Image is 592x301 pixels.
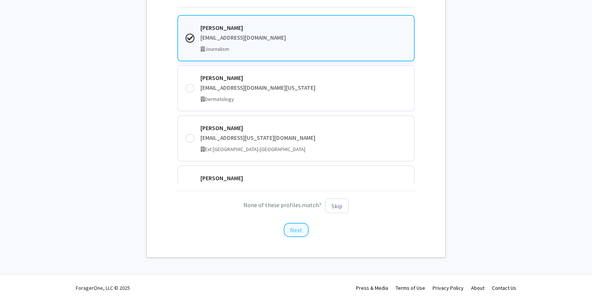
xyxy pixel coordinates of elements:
div: [PERSON_NAME] [200,73,407,82]
div: [PERSON_NAME] [200,23,407,32]
a: About [471,285,484,291]
span: Ext [GEOGRAPHIC_DATA]-[GEOGRAPHIC_DATA] [205,146,305,153]
a: Privacy Policy [433,285,464,291]
div: ForagerOne, LLC © 2025 [76,275,130,301]
div: [PERSON_NAME] [200,173,407,182]
iframe: Chat [6,267,32,295]
div: [EMAIL_ADDRESS][US_STATE][DOMAIN_NAME] [200,134,407,142]
a: Contact Us [492,285,516,291]
span: Journalism [205,46,229,52]
div: [EMAIL_ADDRESS][DOMAIN_NAME] [200,34,407,42]
div: [PERSON_NAME] [200,123,407,132]
button: Next [284,223,309,237]
div: [EMAIL_ADDRESS][DOMAIN_NAME][US_STATE] [200,84,407,92]
a: Press & Media [356,285,388,291]
a: Terms of Use [396,285,425,291]
span: Dermatology [205,96,234,102]
button: Skip [325,199,349,213]
p: None of these profiles match? [177,199,415,213]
